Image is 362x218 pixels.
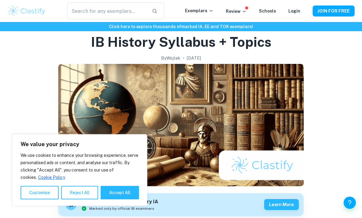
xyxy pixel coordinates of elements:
h2: [DATE] [187,55,201,61]
button: Learn more [264,199,299,210]
div: We value your privacy [12,134,147,206]
a: Cookie Policy [38,175,65,180]
img: IB History Syllabus + Topics cover image [58,64,304,186]
p: We use cookies to enhance your browsing experience, serve personalised ads or content, and analys... [21,152,139,181]
button: JOIN FOR FREE [313,6,355,17]
img: Clastify logo [7,5,46,17]
h6: Click here to explore thousands of marked IA, EE and TOK exemplars ! [1,23,361,30]
p: We value your privacy [21,141,139,148]
button: Reject All [61,186,98,199]
p: • [183,55,184,61]
a: Get feedback on yourHistory IAMarked only by official IB examinersLearn more [58,193,304,216]
input: Search for any exemplars... [67,2,147,20]
a: Login [288,9,300,13]
h1: IB History Syllabus + Topics [91,33,271,51]
button: Accept All [101,186,139,199]
button: Customise [21,186,59,199]
p: Exemplars [185,7,214,14]
h2: By Wojtek [161,55,180,61]
a: Schools [259,9,276,13]
button: Help and Feedback [344,197,356,209]
p: Review [226,8,247,15]
span: Marked only by official IB examiners [89,206,154,211]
